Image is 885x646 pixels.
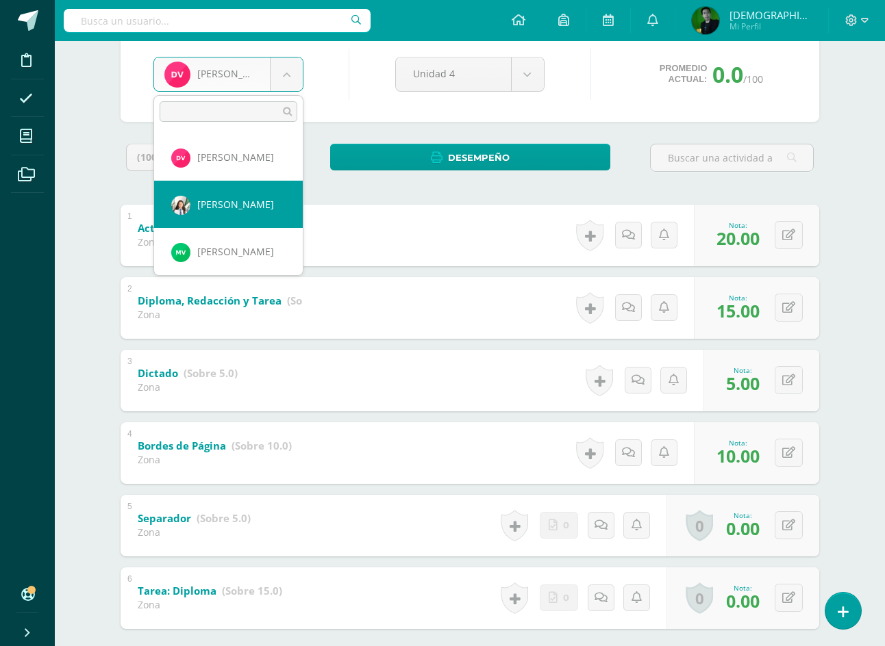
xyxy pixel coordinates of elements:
span: [PERSON_NAME] [197,245,274,258]
img: 173c62b8b1069db8a61118a46889e320.png [171,148,190,168]
img: a5ddbac73b5ab10bc2b8e02a874ef025.png [171,196,190,215]
span: [PERSON_NAME] [197,198,274,211]
img: be5c6f958fb92e70d3138dcdd914adfd.png [171,243,190,262]
span: [PERSON_NAME] [197,151,274,164]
